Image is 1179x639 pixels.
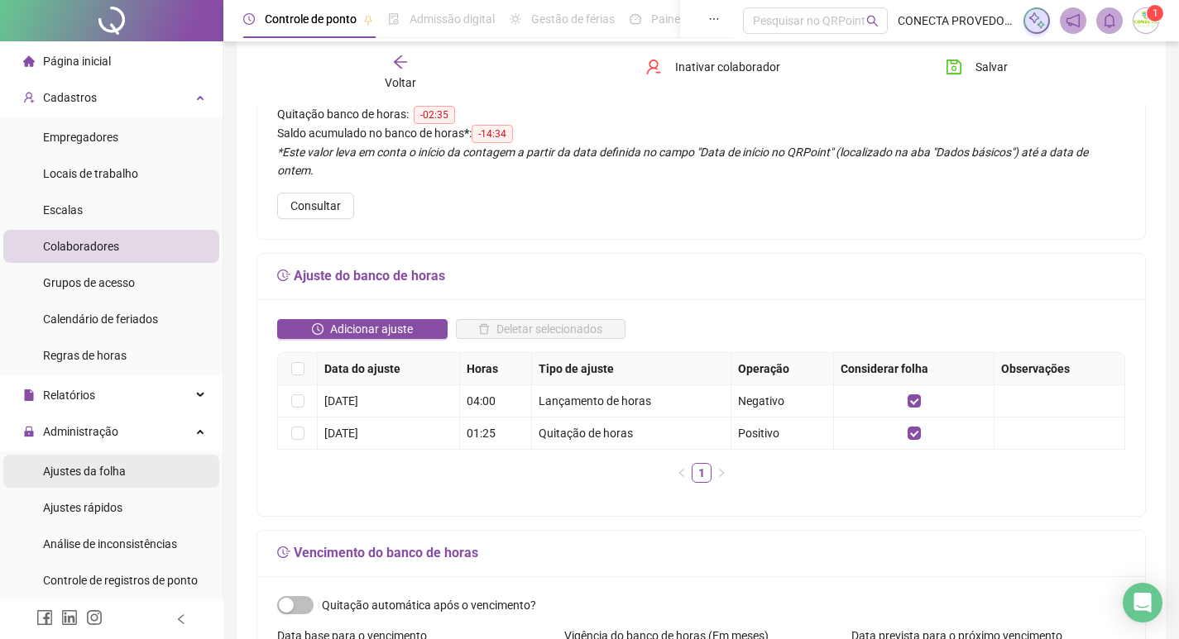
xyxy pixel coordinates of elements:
span: linkedin [61,609,78,626]
span: Painel do DP [651,12,716,26]
th: Observações [994,353,1125,385]
span: right [717,468,726,478]
span: Relatórios [43,389,95,402]
span: notification [1066,13,1081,28]
button: Adicionar ajuste [277,319,448,339]
li: Página anterior [672,463,692,483]
span: dashboard [630,13,641,25]
span: Ajustes da folha [43,465,126,478]
span: Salvar [975,58,1008,76]
span: arrow-left [392,54,409,70]
span: bell [1102,13,1117,28]
img: sparkle-icon.fc2bf0ac1784a2077858766a79e2daf3.svg [1028,12,1046,30]
button: Salvar [933,54,1020,80]
img: 34453 [1133,8,1158,33]
span: instagram [86,609,103,626]
button: Deletar selecionados [456,319,626,339]
span: lock [23,426,35,437]
span: search [866,15,879,27]
span: -14:34 [472,125,513,143]
span: Locais de trabalho [43,167,138,180]
span: left [175,613,187,625]
div: Lançamento de horas [539,392,724,410]
span: Colaboradores [43,240,119,253]
td: 01:25 [460,417,532,450]
span: Grupos de acesso [43,276,135,289]
span: ellipsis [708,13,720,25]
div: Open Intercom Messenger [1123,583,1162,622]
th: Operação [731,353,835,385]
em: *Este valor leva em conta o início da contagem a partir da data definida no campo "Data de início... [277,145,1088,177]
button: right [712,463,731,483]
sup: Atualize o seu contato no menu Meus Dados [1147,5,1163,21]
span: Controle de registros de ponto [43,574,198,587]
div: : [277,124,1125,143]
span: left [677,468,687,478]
div: Quitação de horas [539,424,724,442]
span: Gestão de férias [531,12,615,26]
span: Admissão digital [410,12,495,26]
span: home [23,55,35,67]
span: Calendário de feriados [43,312,158,326]
span: field-time [277,546,290,559]
div: [DATE] [324,424,453,442]
span: Consultar [290,197,341,215]
li: Próxima página [712,463,731,483]
a: 1 [693,464,711,482]
span: clock-circle [243,13,255,25]
h5: Ajuste do banco de horas [277,266,1125,286]
button: left [672,463,692,483]
span: Página inicial [43,55,111,68]
th: Data do ajuste [318,353,460,385]
span: file [23,389,35,401]
span: Empregadores [43,131,118,144]
span: file-done [388,13,400,25]
span: sun [510,13,521,25]
button: Consultar [277,193,354,219]
h5: Vencimento do banco de horas [277,543,1125,563]
span: Adicionar ajuste [330,320,413,338]
span: Escalas [43,203,83,217]
span: Saldo acumulado no banco de horas [277,126,464,140]
span: Análise de inconsistências [43,537,177,551]
th: Considerar folha [834,353,994,385]
span: pushpin [363,15,373,25]
span: save [946,59,962,75]
span: Inativar colaborador [675,58,780,76]
div: Negativo [738,392,827,410]
span: Quitação banco de horas: [277,107,409,121]
span: 1 [1153,7,1158,19]
div: Positivo [738,424,827,442]
li: 1 [692,463,712,483]
span: facebook [36,609,53,626]
span: Quitação automática após o vencimento? [322,596,536,614]
span: user-add [23,92,35,103]
span: Controle de ponto [265,12,357,26]
span: CONECTA PROVEDOR DE INTERNET LTDA [898,12,1014,30]
th: Horas [460,353,532,385]
span: -02:35 [414,106,455,124]
span: Administração [43,425,118,438]
span: user-delete [645,59,662,75]
th: Tipo de ajuste [532,353,731,385]
span: Ajustes rápidos [43,501,122,514]
span: Voltar [385,76,416,89]
button: Inativar colaborador [633,54,793,80]
div: [DATE] [324,392,453,410]
span: Regras de horas [43,349,127,362]
span: clock-circle [312,323,324,335]
span: Cadastros [43,91,97,104]
td: 04:00 [460,385,532,417]
span: field-time [277,269,290,282]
